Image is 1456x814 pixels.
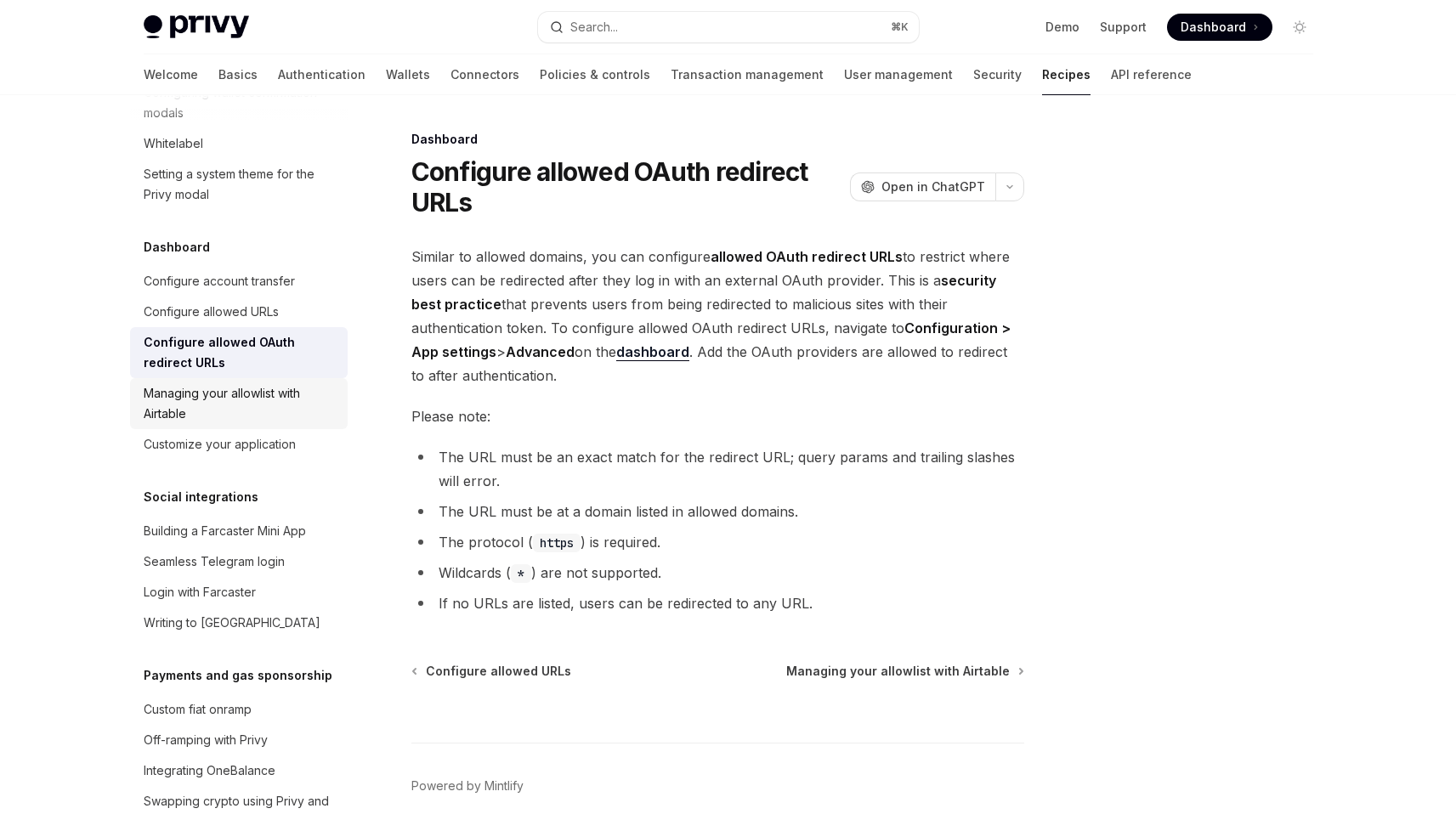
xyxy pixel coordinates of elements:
strong: Advanced [506,343,575,360]
span: ⌘ K [891,20,909,34]
a: Policies & controls [540,54,650,95]
a: Setting a system theme for the Privy modal [130,159,348,210]
a: API reference [1111,54,1192,95]
a: Custom fiat onramp [130,694,348,725]
a: Wallets [386,54,430,95]
a: Login with Farcaster [130,577,348,608]
div: Managing your allowlist with Airtable [144,383,337,424]
div: Configure account transfer [144,271,295,291]
a: Managing your allowlist with Airtable [130,378,348,429]
div: Configure allowed OAuth redirect URLs [144,332,337,373]
h1: Configure allowed OAuth redirect URLs [411,156,843,218]
a: Configure allowed URLs [130,297,348,327]
div: Seamless Telegram login [144,551,285,572]
a: Configure account transfer [130,266,348,297]
a: Building a Farcaster Mini App [130,516,348,546]
a: Configure allowed URLs [413,663,571,680]
button: Open search [538,12,919,42]
div: Search... [570,17,618,37]
li: Wildcards ( ) are not supported. [411,561,1024,585]
strong: security best practice [411,272,996,313]
a: Welcome [144,54,198,95]
li: The protocol ( ) is required. [411,530,1024,554]
div: Writing to [GEOGRAPHIC_DATA] [144,613,320,633]
div: Integrating OneBalance [144,760,275,781]
a: Off-ramping with Privy [130,725,348,755]
a: Customize your application [130,429,348,460]
div: Building a Farcaster Mini App [144,521,306,541]
div: Login with Farcaster [144,582,256,602]
a: Authentication [278,54,365,95]
span: Open in ChatGPT [881,178,985,195]
span: Dashboard [1181,19,1246,36]
h5: Dashboard [144,237,210,257]
a: Powered by Mintlify [411,777,524,794]
li: The URL must be an exact match for the redirect URL; query params and trailing slashes will error. [411,445,1024,493]
a: dashboard [616,343,689,361]
button: Toggle dark mode [1286,14,1313,41]
a: Recipes [1042,54,1091,95]
img: light logo [144,15,249,39]
span: Configure allowed URLs [426,663,571,680]
div: Setting a system theme for the Privy modal [144,164,337,205]
code: https [533,534,581,552]
h5: Payments and gas sponsorship [144,665,332,686]
div: Dashboard [411,131,1024,148]
a: Configure allowed OAuth redirect URLs [130,327,348,378]
a: User management [844,54,953,95]
a: Dashboard [1167,14,1272,41]
div: Custom fiat onramp [144,699,252,720]
a: Security [973,54,1022,95]
span: Similar to allowed domains, you can configure to restrict where users can be redirected after the... [411,245,1024,387]
div: Customize your application [144,434,296,455]
a: Whitelabel [130,128,348,159]
div: Off-ramping with Privy [144,730,268,750]
div: Whitelabel [144,133,203,154]
a: Managing your allowlist with Airtable [786,663,1023,680]
strong: allowed OAuth redirect URLs [711,248,903,265]
h5: Social integrations [144,487,258,507]
a: Transaction management [671,54,824,95]
a: Demo [1045,19,1079,36]
a: Connectors [450,54,519,95]
div: Configure allowed URLs [144,302,279,322]
a: Basics [218,54,258,95]
li: If no URLs are listed, users can be redirected to any URL. [411,591,1024,615]
a: Seamless Telegram login [130,546,348,577]
a: Writing to [GEOGRAPHIC_DATA] [130,608,348,638]
a: Integrating OneBalance [130,755,348,786]
span: Managing your allowlist with Airtable [786,663,1010,680]
a: Support [1100,19,1147,36]
button: Open in ChatGPT [850,172,995,201]
li: The URL must be at a domain listed in allowed domains. [411,500,1024,523]
span: Please note: [411,404,1024,428]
